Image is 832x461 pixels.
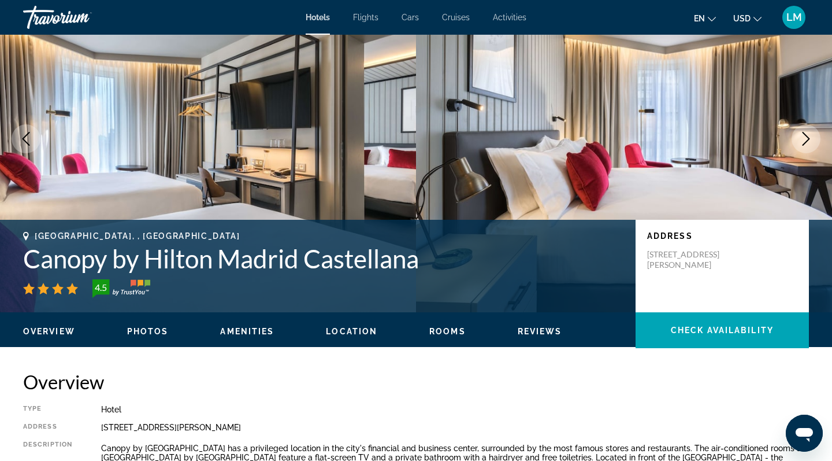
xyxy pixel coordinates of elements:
span: Location [326,327,377,336]
button: Next image [792,124,820,153]
p: [STREET_ADDRESS][PERSON_NAME] [647,249,740,270]
h1: Canopy by Hilton Madrid Castellana [23,244,624,274]
img: trustyou-badge-hor.svg [92,279,150,298]
div: Type [23,405,72,414]
p: Address [647,231,797,241]
div: Address [23,423,72,432]
a: Hotels [306,13,330,22]
button: Check Availability [636,312,809,348]
a: Cars [402,13,419,22]
button: Overview [23,326,75,337]
button: User Menu [779,5,809,29]
button: Previous image [12,124,40,153]
a: Travorium [23,2,139,32]
span: Overview [23,327,75,336]
span: Reviews [518,327,562,336]
div: 4.5 [89,281,112,294]
span: LM [786,12,802,23]
button: Rooms [429,326,466,337]
a: Activities [493,13,526,22]
button: Amenities [220,326,274,337]
span: USD [733,14,751,23]
button: Location [326,326,377,337]
span: Photos [127,327,169,336]
span: Check Availability [671,326,774,335]
a: Cruises [442,13,470,22]
button: Change language [694,10,716,27]
button: Reviews [518,326,562,337]
div: Hotel [101,405,809,414]
h2: Overview [23,370,809,393]
button: Change currency [733,10,762,27]
span: Rooms [429,327,466,336]
button: Photos [127,326,169,337]
span: [GEOGRAPHIC_DATA], , [GEOGRAPHIC_DATA] [35,231,240,241]
iframe: Button to launch messaging window [786,415,823,452]
a: Flights [353,13,378,22]
div: [STREET_ADDRESS][PERSON_NAME] [101,423,809,432]
span: Amenities [220,327,274,336]
span: en [694,14,705,23]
